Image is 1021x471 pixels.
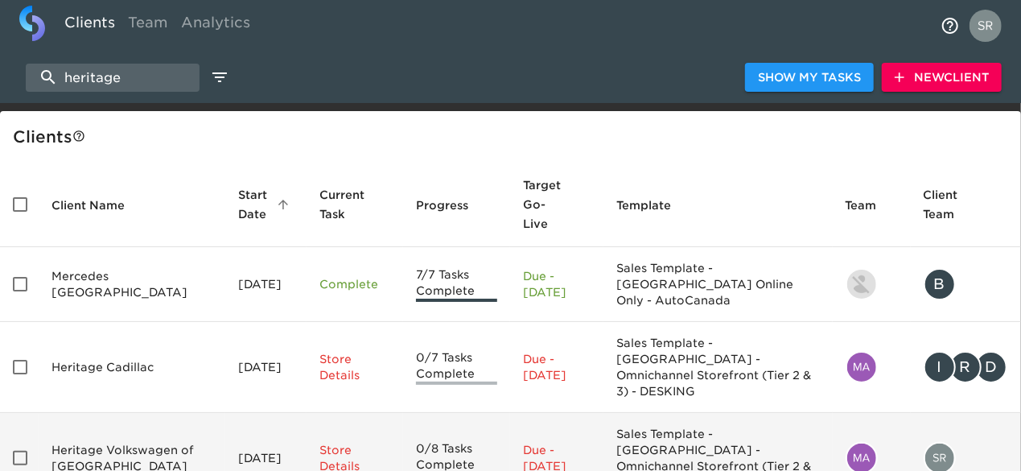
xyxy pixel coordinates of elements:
button: edit [206,64,233,91]
span: Progress [416,196,489,215]
div: matthew.grajales@cdk.com [846,351,898,383]
td: [DATE] [225,247,307,322]
svg: This is a list of all of your clients and clients shared with you [72,130,85,143]
span: This is the next Task in this Hub that should be completed [319,185,369,224]
span: Team [846,196,898,215]
a: Clients [58,6,121,45]
td: [DATE] [225,322,307,413]
td: Sales Template - [GEOGRAPHIC_DATA] Online Only - AutoCanada [603,247,833,322]
p: Store Details [319,351,390,383]
span: Calculated based on the start date and the duration of all Tasks contained in this Hub. [523,176,570,233]
div: ingy@ehautomotive.com, rsteadman@heritagecadillac.net, dgaynor@heritagecadillac.net [924,351,1008,383]
img: logo [19,6,45,41]
td: 0/7 Tasks Complete [403,322,510,413]
img: matthew.grajales@cdk.com [847,353,876,382]
td: 7/7 Tasks Complete [403,247,510,322]
div: byates@mbhv.ca [924,268,1008,300]
button: NewClient [882,63,1002,93]
span: Template [616,196,692,215]
div: D [975,351,1007,383]
td: Mercedes [GEOGRAPHIC_DATA] [39,247,225,322]
p: Due - [DATE] [523,351,591,383]
p: Complete [319,276,390,292]
a: Team [121,6,175,45]
span: Client Team [924,185,1008,224]
img: ryan.tamanini@roadster.com [847,270,876,299]
td: Sales Template - [GEOGRAPHIC_DATA] - Omnichannel Storefront (Tier 2 & 3) - DESKING [603,322,833,413]
button: notifications [931,6,970,45]
div: B [924,268,956,300]
p: Due - [DATE] [523,268,591,300]
span: Show My Tasks [758,68,861,88]
a: Analytics [175,6,257,45]
span: Current Task [319,185,390,224]
div: R [949,351,982,383]
div: I [924,351,956,383]
td: Heritage Cadillac [39,322,225,413]
button: Show My Tasks [745,63,874,93]
img: Profile [970,10,1002,42]
input: search [26,64,200,92]
span: Start Date [238,185,294,224]
div: Client s [13,124,1015,150]
div: ryan.tamanini@roadster.com [846,268,898,300]
span: Target Go-Live [523,176,591,233]
span: New Client [895,68,989,88]
span: Client Name [51,196,146,215]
